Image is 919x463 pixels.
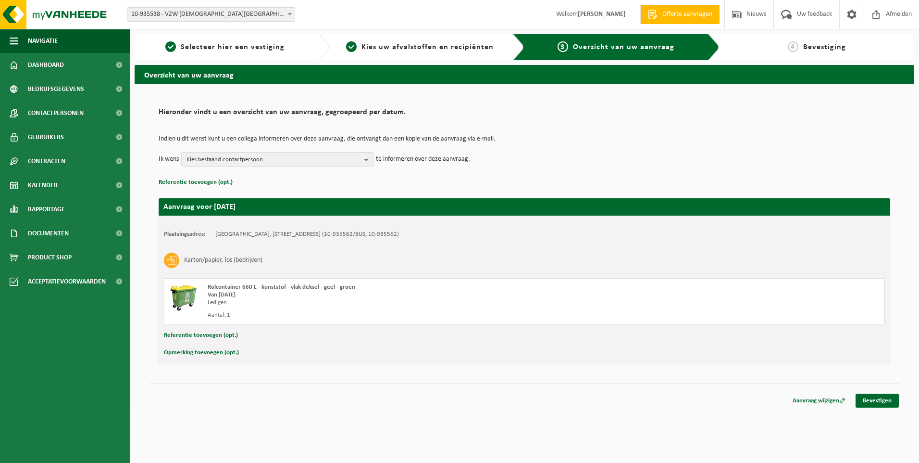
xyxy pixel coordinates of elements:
[640,5,720,24] a: Offerte aanvragen
[164,329,238,342] button: Referentie toevoegen (opt.)
[208,299,563,307] div: Ledigen
[788,41,798,52] span: 4
[28,125,64,149] span: Gebruikers
[208,292,236,298] strong: Van [DATE]
[181,152,373,167] button: Kies bestaand contactpersoon
[159,108,890,121] h2: Hieronder vindt u een overzicht van uw aanvraag, gegroepeerd per datum.
[169,283,198,312] img: WB-0660-HPE-GN-50.png
[335,41,506,53] a: 2Kies uw afvalstoffen en recipiënten
[346,41,357,52] span: 2
[803,43,846,51] span: Bevestiging
[208,284,355,290] span: Rolcontainer 660 L - kunststof - vlak deksel - geel - groen
[165,41,176,52] span: 1
[163,203,236,211] strong: Aanvraag voor [DATE]
[856,394,899,408] a: Bevestigen
[181,43,285,51] span: Selecteer hier een vestiging
[28,53,64,77] span: Dashboard
[28,270,106,294] span: Acceptatievoorwaarden
[28,77,84,101] span: Bedrijfsgegevens
[558,41,568,52] span: 3
[186,153,360,167] span: Kies bestaand contactpersoon
[28,101,84,125] span: Contactpersonen
[159,136,890,142] p: Indien u dit wenst kunt u een collega informeren over deze aanvraag, die ontvangt dan een kopie v...
[159,152,179,167] p: Ik wens
[578,11,626,18] strong: [PERSON_NAME]
[215,231,399,238] td: [GEOGRAPHIC_DATA], [STREET_ADDRESS] (10-935562/BUS, 10-935562)
[28,173,58,197] span: Kalender
[208,311,563,319] div: Aantal: 1
[28,245,72,270] span: Product Shop
[164,231,206,237] strong: Plaatsingsadres:
[139,41,310,53] a: 1Selecteer hier een vestiging
[28,149,65,173] span: Contracten
[127,7,295,22] span: 10-935538 - VZW PRIESTER DAENS COLLEGE - AALST
[28,29,58,53] span: Navigatie
[376,152,470,167] p: te informeren over deze aanvraag.
[164,347,239,359] button: Opmerking toevoegen (opt.)
[135,65,914,84] h2: Overzicht van uw aanvraag
[785,394,853,408] a: Aanvraag wijzigen
[573,43,674,51] span: Overzicht van uw aanvraag
[28,197,65,221] span: Rapportage
[127,8,295,21] span: 10-935538 - VZW PRIESTER DAENS COLLEGE - AALST
[660,10,715,19] span: Offerte aanvragen
[184,253,262,268] h3: Karton/papier, los (bedrijven)
[361,43,494,51] span: Kies uw afvalstoffen en recipiënten
[159,176,233,189] button: Referentie toevoegen (opt.)
[28,221,69,245] span: Documenten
